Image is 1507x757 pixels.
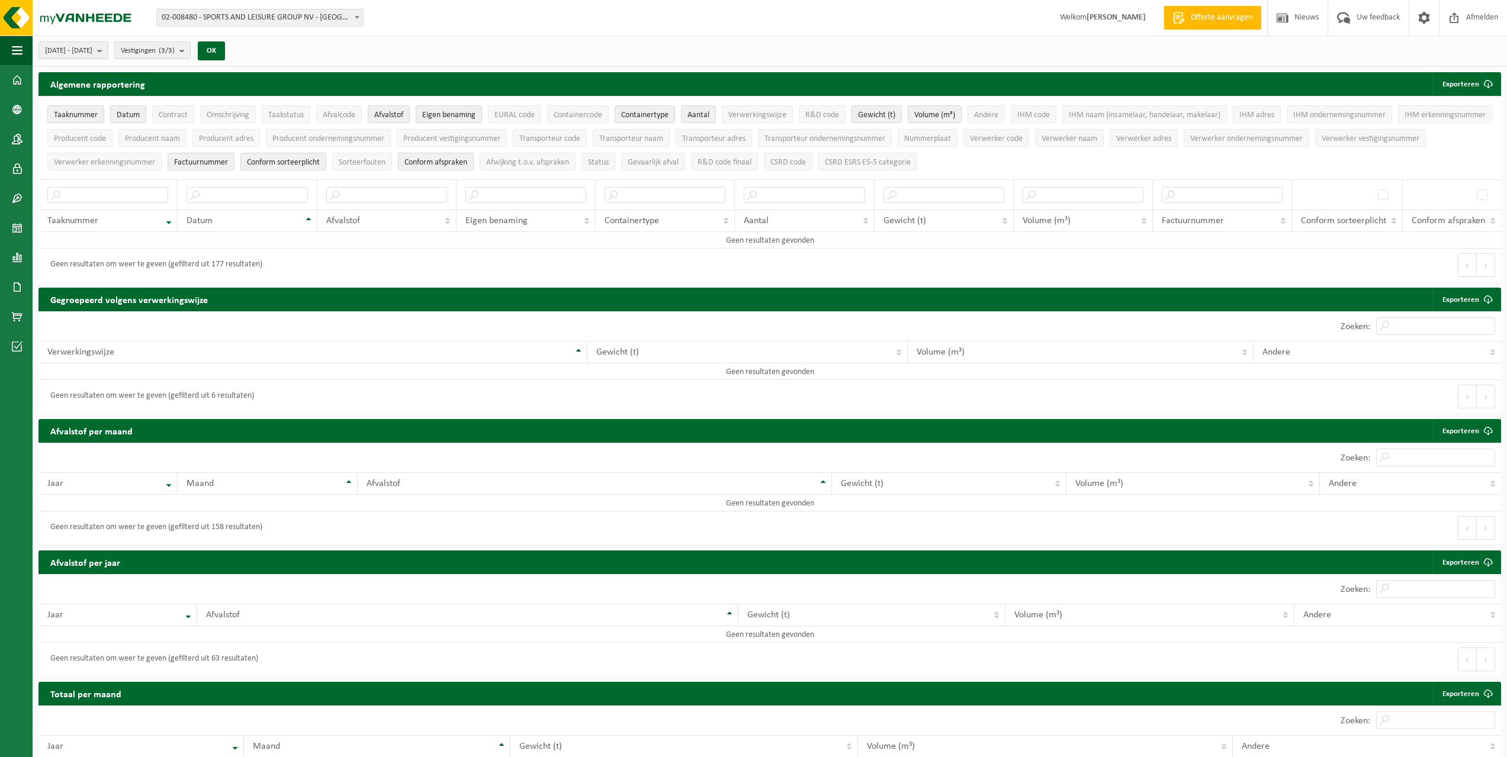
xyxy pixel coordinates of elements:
span: Andere [1303,610,1331,620]
button: Gevaarlijk afval : Activate to sort [621,153,685,170]
span: 02-008480 - SPORTS AND LEISURE GROUP NV - SINT-NIKLAAS [157,9,363,26]
h2: Afvalstof per maand [38,419,144,442]
span: IHM erkenningsnummer [1405,111,1486,120]
span: Producent naam [125,134,180,143]
span: Factuurnummer [174,158,228,167]
button: Previous [1458,648,1477,671]
button: Next [1477,385,1495,408]
button: IHM erkenningsnummerIHM erkenningsnummer: Activate to sort [1398,105,1492,123]
span: Andere [1262,347,1290,357]
span: Andere [1242,742,1270,751]
button: ContractContract: Activate to sort [152,105,194,123]
button: FactuurnummerFactuurnummer: Activate to sort [168,153,234,170]
span: Volume (m³) [1023,216,1071,226]
button: R&D code finaalR&amp;D code finaal: Activate to sort [691,153,758,170]
button: Verwerker naamVerwerker naam: Activate to sort [1035,129,1104,147]
span: Producent vestigingsnummer [403,134,500,143]
span: Transporteur ondernemingsnummer [764,134,885,143]
span: Aantal [687,111,709,120]
span: IHM ondernemingsnummer [1293,111,1386,120]
span: Transporteur code [519,134,580,143]
button: Conform sorteerplicht : Activate to sort [240,153,326,170]
span: Maand [253,742,280,751]
button: SorteerfoutenSorteerfouten: Activate to sort [332,153,392,170]
button: Producent codeProducent code: Activate to sort [47,129,113,147]
span: Omschrijving [207,111,249,120]
span: Jaar [47,610,63,620]
button: Next [1477,648,1495,671]
button: IHM ondernemingsnummerIHM ondernemingsnummer: Activate to sort [1287,105,1392,123]
span: EURAL code [494,111,535,120]
button: Producent adresProducent adres: Activate to sort [192,129,260,147]
span: Afvalstof [326,216,360,226]
button: Producent naamProducent naam: Activate to sort [118,129,187,147]
button: R&D codeR&amp;D code: Activate to sort [799,105,846,123]
label: Zoeken: [1341,453,1370,463]
button: Afwijking t.o.v. afsprakenAfwijking t.o.v. afspraken: Activate to sort [480,153,576,170]
span: Producent code [54,134,106,143]
button: Transporteur codeTransporteur code: Activate to sort [513,129,587,147]
button: Volume (m³)Volume (m³): Activate to sort [908,105,962,123]
span: Verwerker erkenningsnummer [54,158,155,167]
span: Offerte aanvragen [1188,12,1255,24]
span: Volume (m³) [1014,610,1062,620]
span: Gewicht (t) [858,111,895,120]
button: TaaknummerTaaknummer: Activate to remove sorting [47,105,104,123]
button: AantalAantal: Activate to sort [681,105,716,123]
span: Conform afspraken [1412,216,1485,226]
span: Producent adres [199,134,253,143]
span: Verwerker adres [1116,134,1171,143]
count: (3/3) [159,47,175,54]
span: Gewicht (t) [883,216,926,226]
label: Zoeken: [1341,716,1370,726]
button: Transporteur naamTransporteur naam: Activate to sort [593,129,670,147]
a: Exporteren [1433,288,1500,311]
button: Verwerker vestigingsnummerVerwerker vestigingsnummer: Activate to sort [1315,129,1426,147]
span: Gewicht (t) [747,610,790,620]
span: Afvalcode [323,111,355,120]
div: Geen resultaten om weer te geven (gefilterd uit 158 resultaten) [44,517,262,539]
span: [DATE] - [DATE] [45,42,92,60]
a: Offerte aanvragen [1164,6,1261,30]
button: TaakstatusTaakstatus: Activate to sort [262,105,310,123]
button: Previous [1458,385,1477,408]
button: Eigen benamingEigen benaming: Activate to sort [416,105,482,123]
button: Verwerker ondernemingsnummerVerwerker ondernemingsnummer: Activate to sort [1184,129,1309,147]
span: Afvalstof [206,610,240,620]
span: Taakstatus [268,111,304,120]
button: AndereAndere: Activate to sort [968,105,1005,123]
button: Gewicht (t)Gewicht (t): Activate to sort [851,105,902,123]
span: Containercode [554,111,602,120]
button: Verwerker adresVerwerker adres: Activate to sort [1110,129,1178,147]
span: Maand [187,479,214,488]
span: Volume (m³) [917,347,965,357]
td: Geen resultaten gevonden [38,232,1501,249]
label: Zoeken: [1341,322,1370,331]
span: Verwerker naam [1042,134,1097,143]
span: Andere [1329,479,1357,488]
span: Andere [974,111,998,120]
span: Contract [159,111,188,120]
span: Transporteur naam [599,134,663,143]
button: Producent vestigingsnummerProducent vestigingsnummer: Activate to sort [397,129,507,147]
button: Verwerker erkenningsnummerVerwerker erkenningsnummer: Activate to sort [47,153,162,170]
span: R&D code finaal [698,158,751,167]
span: Volume (m³) [867,742,915,751]
button: IHM codeIHM code: Activate to sort [1011,105,1056,123]
td: Geen resultaten gevonden [38,626,1501,643]
span: Transporteur adres [682,134,746,143]
button: Conform afspraken : Activate to sort [398,153,474,170]
strong: [PERSON_NAME] [1087,13,1146,22]
td: Geen resultaten gevonden [38,363,1501,380]
span: Conform sorteerplicht [247,158,320,167]
button: NummerplaatNummerplaat: Activate to sort [898,129,957,147]
span: Conform sorteerplicht [1301,216,1386,226]
button: Vestigingen(3/3) [114,41,191,59]
span: Vestigingen [121,42,175,60]
span: Containertype [621,111,669,120]
span: CSRD code [770,158,806,167]
span: Verwerkingswijze [728,111,786,120]
span: Eigen benaming [465,216,528,226]
h2: Algemene rapportering [38,72,157,96]
a: Exporteren [1433,682,1500,706]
